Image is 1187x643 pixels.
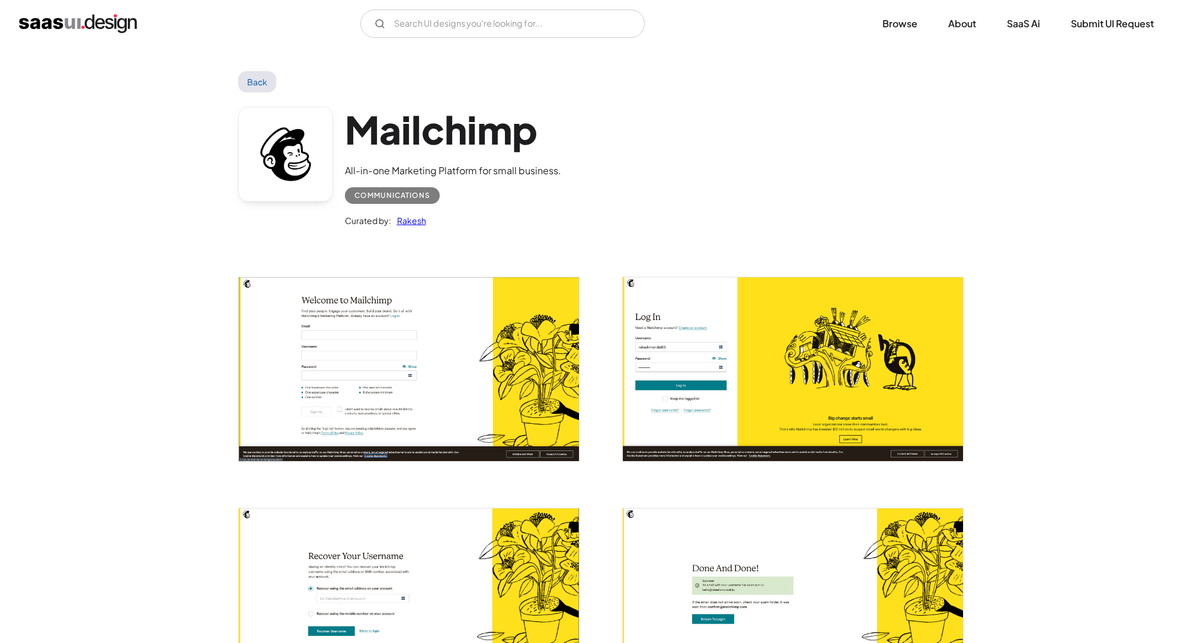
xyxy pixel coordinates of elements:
a: open lightbox [239,277,579,460]
a: Submit UI Request [1057,11,1168,37]
form: Email Form [360,9,645,38]
a: Back [238,71,277,92]
a: Rakesh [391,213,426,228]
a: Browse [868,11,932,37]
a: home [19,14,137,33]
div: Curated by: [345,213,391,228]
h1: Mailchimp [345,107,561,152]
img: 60178065710fdf421d6e09c7_Mailchimp-Signup.jpg [239,277,579,460]
a: About [934,11,990,37]
div: Communications [354,188,430,203]
div: All-in-one Marketing Platform for small business. [345,164,561,178]
img: 601780657cad090fc30deb59_Mailchimp-Login.jpg [623,277,963,460]
a: open lightbox [623,277,963,460]
input: Search UI designs you're looking for... [360,9,645,38]
a: SaaS Ai [993,11,1054,37]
